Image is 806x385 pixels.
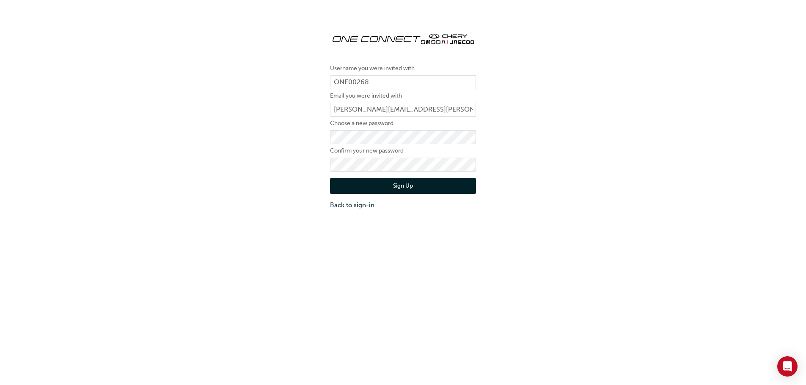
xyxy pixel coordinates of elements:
label: Confirm your new password [330,146,476,156]
button: Sign Up [330,178,476,194]
input: Username [330,75,476,90]
label: Choose a new password [330,118,476,128]
div: Open Intercom Messenger [777,356,798,377]
a: Back to sign-in [330,200,476,210]
img: oneconnect [330,25,476,51]
label: Email you were invited with [330,91,476,101]
label: Username you were invited with [330,63,476,74]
